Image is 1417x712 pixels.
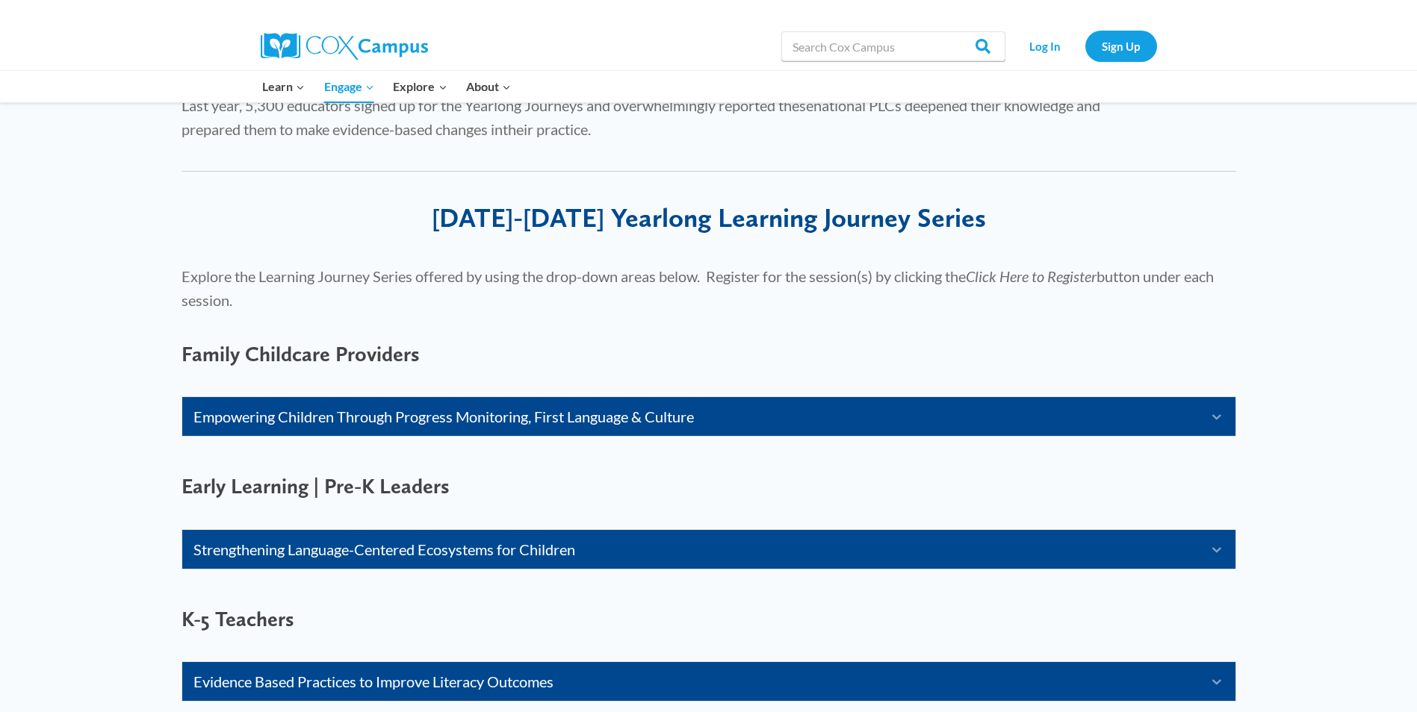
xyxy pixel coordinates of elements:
[384,71,457,102] button: Child menu of Explore
[193,405,1187,428] a: Empowering Children Through Progress Monitoring, First Language & Culture
[182,264,1236,312] p: Explore the Learning Journey Series offered by using the drop-down areas below. Register for the ...
[966,267,1097,285] em: Click Here to Register
[253,71,315,102] button: Child menu of Learn
[193,537,1187,561] a: Strengthening Language-Centered Ecosystems for Children
[1013,31,1078,61] a: Log In
[781,31,1005,61] input: Search Cox Campus
[432,202,986,234] span: [DATE]-[DATE] Yearlong Learning Journey Series
[182,606,294,631] span: K-5 Teachers
[456,71,521,102] button: Child menu of About
[503,120,591,138] span: their practice.
[182,473,450,499] span: Early Learning | Pre-K Leaders
[1085,31,1157,61] a: Sign Up
[314,71,384,102] button: Child menu of Engage
[253,71,521,102] nav: Primary Navigation
[193,669,1187,693] a: Evidence Based Practices to Improve Literacy Outcomes
[182,341,420,366] span: Family Childcare Providers
[182,96,813,114] span: Last year, 5,300 educators signed up for the Yearlong Journeys and overwhelmingly reported these
[261,33,428,60] img: Cox Campus
[1013,31,1157,61] nav: Secondary Navigation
